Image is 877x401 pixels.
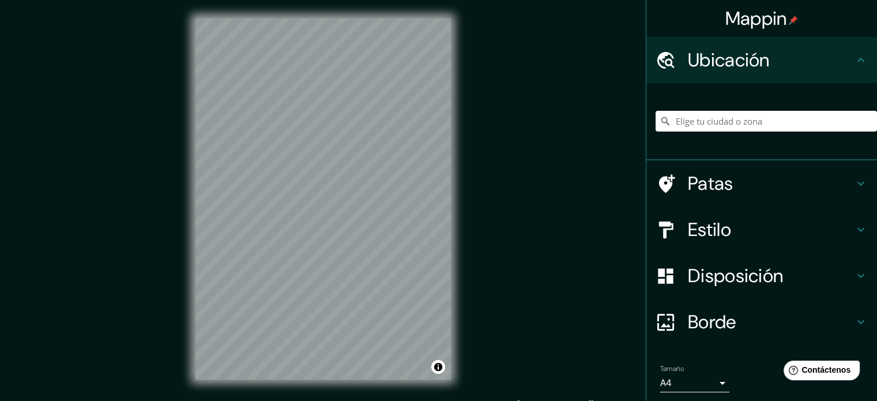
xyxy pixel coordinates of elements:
font: Estilo [688,218,731,242]
font: Ubicación [688,48,770,72]
div: Borde [646,299,877,345]
font: A4 [660,377,672,389]
font: Borde [688,310,736,334]
div: Patas [646,160,877,207]
font: Mappin [725,6,787,31]
button: Activar o desactivar atribución [431,360,445,374]
div: Disposición [646,253,877,299]
img: pin-icon.png [789,16,798,25]
iframe: Lanzador de widgets de ayuda [774,356,864,388]
input: Elige tu ciudad o zona [656,111,877,132]
font: Disposición [688,264,783,288]
div: A4 [660,374,729,392]
canvas: Mapa [195,18,451,380]
div: Ubicación [646,37,877,83]
div: Estilo [646,207,877,253]
font: Tamaño [660,364,684,373]
font: Patas [688,171,733,196]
